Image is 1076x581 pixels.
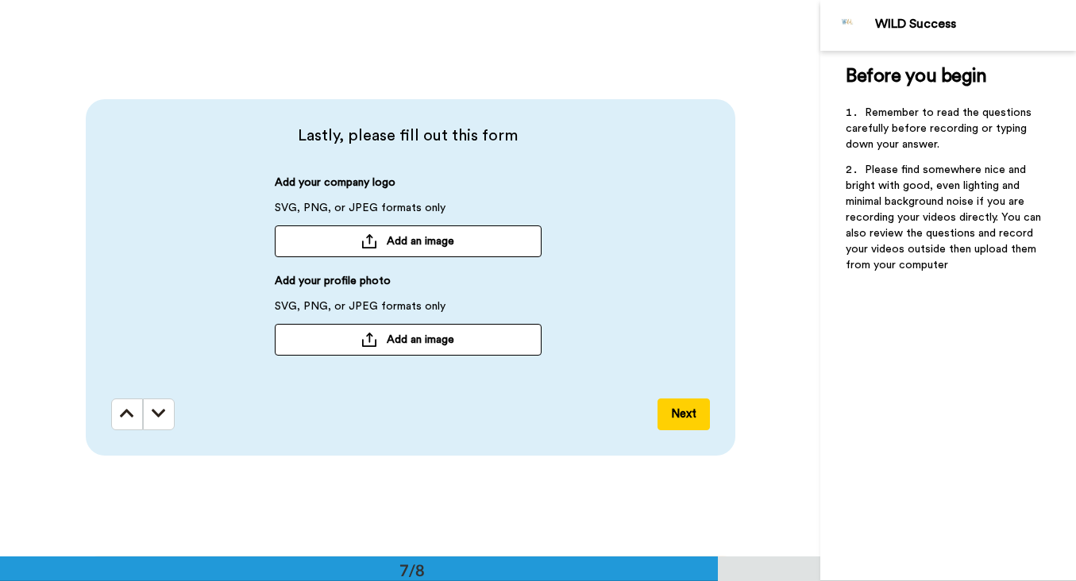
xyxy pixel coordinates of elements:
[658,398,710,430] button: Next
[387,233,454,249] span: Add an image
[275,298,445,324] span: SVG, PNG, or JPEG formats only
[111,125,705,147] span: Lastly, please fill out this form
[846,107,1035,150] span: Remember to read the questions carefully before recording or typing down your answer.
[275,273,391,298] span: Add your profile photo
[275,225,542,257] button: Add an image
[875,17,1075,32] div: WILD Success
[275,175,395,200] span: Add your company logo
[846,164,1044,271] span: Please find somewhere nice and bright with good, even lighting and minimal background noise if yo...
[387,332,454,348] span: Add an image
[275,200,445,225] span: SVG, PNG, or JPEG formats only
[275,324,542,356] button: Add an image
[829,6,867,44] img: Profile Image
[846,67,986,86] span: Before you begin
[374,559,450,581] div: 7/8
